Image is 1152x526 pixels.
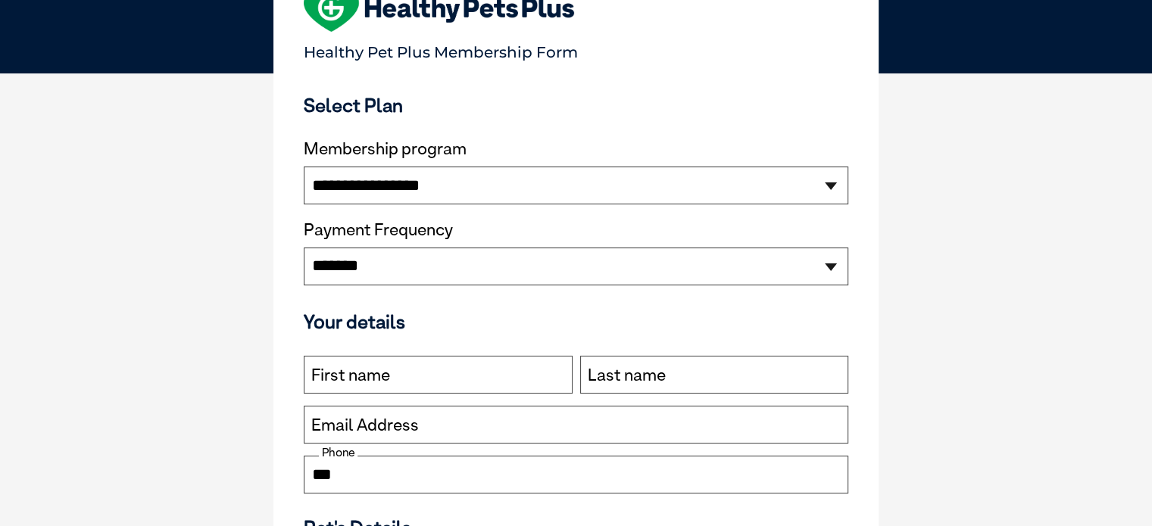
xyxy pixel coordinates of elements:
label: Last name [588,366,666,385]
p: Healthy Pet Plus Membership Form [304,36,848,61]
h3: Select Plan [304,94,848,117]
label: Membership program [304,139,848,159]
label: Phone [319,446,357,459]
label: Payment Frequency [304,220,453,240]
h3: Your details [304,310,848,333]
label: First name [311,366,390,385]
label: Email Address [311,416,419,435]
